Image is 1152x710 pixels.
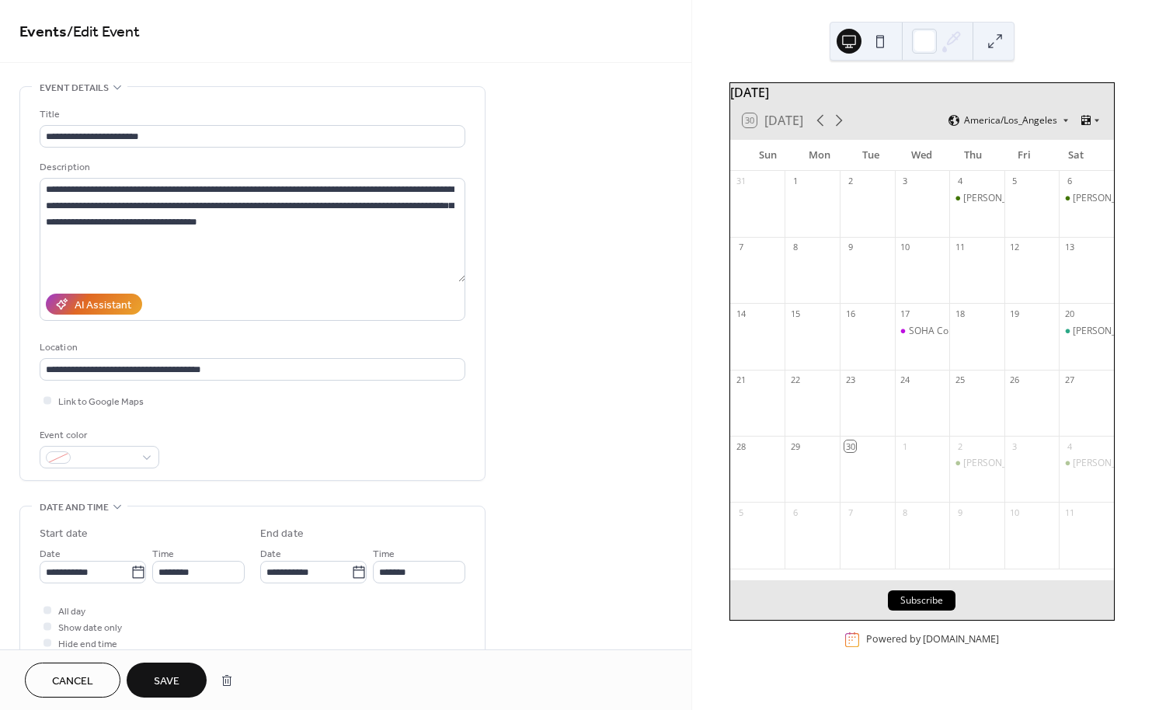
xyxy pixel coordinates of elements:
div: 29 [789,440,801,452]
div: 8 [789,242,801,253]
span: America/Los_Angeles [964,116,1057,125]
div: 5 [1009,176,1021,187]
button: Save [127,663,207,698]
span: Cancel [52,673,93,690]
div: 3 [900,176,911,187]
div: 31 [735,176,747,187]
span: Save [154,673,179,690]
div: 4 [954,176,966,187]
div: 16 [844,308,856,319]
div: Tue [845,140,896,171]
div: Sherman Oaks Cleanup Days [1059,192,1114,205]
div: 11 [954,242,966,253]
div: 26 [1009,374,1021,386]
div: Fri [999,140,1050,171]
div: Powered by [866,633,999,646]
div: 10 [1009,506,1021,518]
span: Event details [40,80,109,96]
div: Sat [1050,140,1102,171]
div: Start date [40,526,88,542]
div: 30 [844,440,856,452]
div: 24 [900,374,911,386]
div: 2 [954,440,966,452]
div: 21 [735,374,747,386]
a: Events [19,17,67,47]
span: Show date only [58,620,122,636]
div: 9 [844,242,856,253]
div: Mon [794,140,845,171]
div: Description [40,159,462,176]
div: 12 [1009,242,1021,253]
span: / Edit Event [67,17,140,47]
div: SOHA Community Meeting [895,325,950,338]
span: Date [40,546,61,562]
div: 1 [900,440,911,452]
div: Sherman Oaks Vision Committee Meeting [949,192,1004,205]
span: Time [152,546,174,562]
div: 5 [735,506,747,518]
div: 1 [789,176,801,187]
div: 7 [735,242,747,253]
div: 14 [735,308,747,319]
div: 10 [900,242,911,253]
button: Cancel [25,663,120,698]
div: End date [260,526,304,542]
div: SOHA Community Meeting [909,325,1025,338]
div: 6 [789,506,801,518]
span: Date [260,546,281,562]
div: Thu [948,140,999,171]
div: 23 [844,374,856,386]
div: 9 [954,506,966,518]
div: 7 [844,506,856,518]
div: 25 [954,374,966,386]
div: 4 [1063,440,1075,452]
div: 22 [789,374,801,386]
div: 3 [1009,440,1021,452]
div: 13 [1063,242,1075,253]
button: Subscribe [888,590,955,611]
div: Title [40,106,462,123]
span: Date and time [40,499,109,516]
div: 19 [1009,308,1021,319]
button: AI Assistant [46,294,142,315]
div: Location [40,339,462,356]
span: Hide end time [58,636,117,653]
div: 17 [900,308,911,319]
div: 28 [735,440,747,452]
div: 11 [1063,506,1075,518]
div: [DATE] [730,83,1114,102]
span: All day [58,604,85,620]
div: Event color [40,427,156,444]
div: 15 [789,308,801,319]
div: Wed [896,140,948,171]
span: Time [373,546,395,562]
div: 8 [900,506,911,518]
div: 6 [1063,176,1075,187]
div: 27 [1063,374,1075,386]
a: [DOMAIN_NAME] [923,633,999,646]
span: Link to Google Maps [58,394,144,410]
div: AI Assistant [75,298,131,314]
div: Sherman Oaks Vision Committee Meeting [949,457,1004,470]
div: 18 [954,308,966,319]
div: Sherman Oaks Cleanup Days [1059,457,1114,470]
div: Sun [743,140,794,171]
div: 2 [844,176,856,187]
div: 20 [1063,308,1075,319]
div: Sherman Oaks Cleanup Day [1059,325,1114,338]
